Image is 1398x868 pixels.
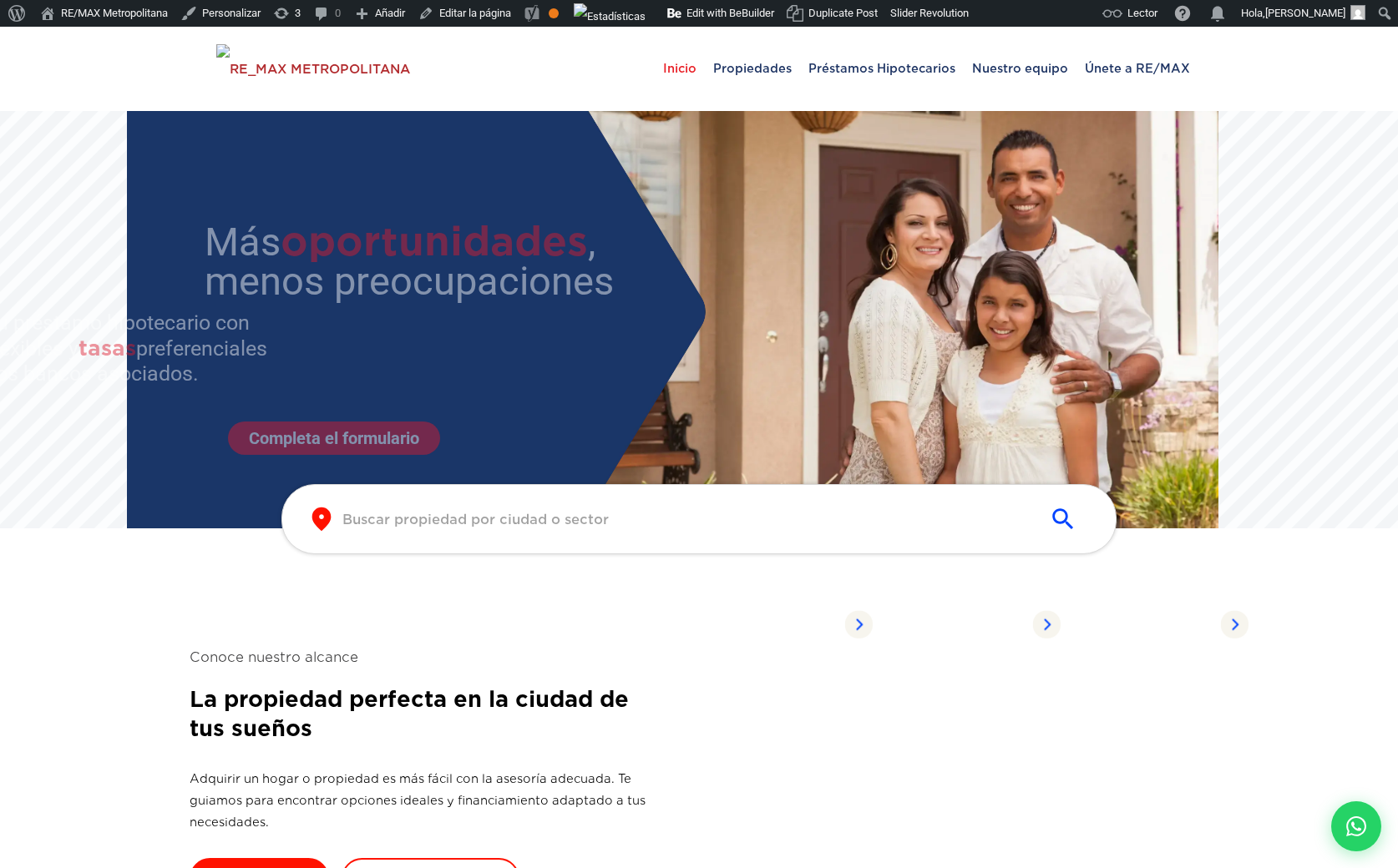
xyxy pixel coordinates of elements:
[1032,610,1061,638] img: Arrow Right
[216,27,410,110] a: RE/MAX Metropolitana
[844,610,873,638] img: Arrow Right
[190,647,657,668] span: Conoce nuestro alcance
[655,27,705,110] a: Inicio
[1076,43,1198,93] span: Únete a RE/MAX
[705,27,800,110] a: Propiedades
[800,27,964,110] a: Préstamos Hipotecarios
[1081,606,1220,643] span: Propiedades listadas
[894,606,1032,643] span: Propiedades listadas
[549,8,559,18] div: Aceptable
[964,27,1076,110] a: Nuestro equipo
[190,768,657,833] p: Adquirir un hogar o propiedad es más fácil con la asesoría adecuada. Te guiamos para encontrar op...
[574,3,646,30] img: Visitas de 48 horas. Haz clic para ver más estadísticas del sitio.
[705,43,800,93] span: Propiedades
[342,510,1029,529] input: Buscar propiedad por ciudad o sector
[655,43,705,93] span: Inicio
[890,7,969,19] span: Slider Revolution
[964,43,1076,93] span: Nuestro equipo
[1220,610,1249,638] img: Arrow Right
[216,44,410,94] img: RE_MAX METROPOLITANA
[1265,7,1345,19] span: [PERSON_NAME]
[190,684,657,743] h2: La propiedad perfecta en la ciudad de tus sueños
[1076,27,1198,110] a: Únete a RE/MAX
[706,606,844,643] span: Propiedades listadas
[800,43,964,93] span: Préstamos Hipotecarios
